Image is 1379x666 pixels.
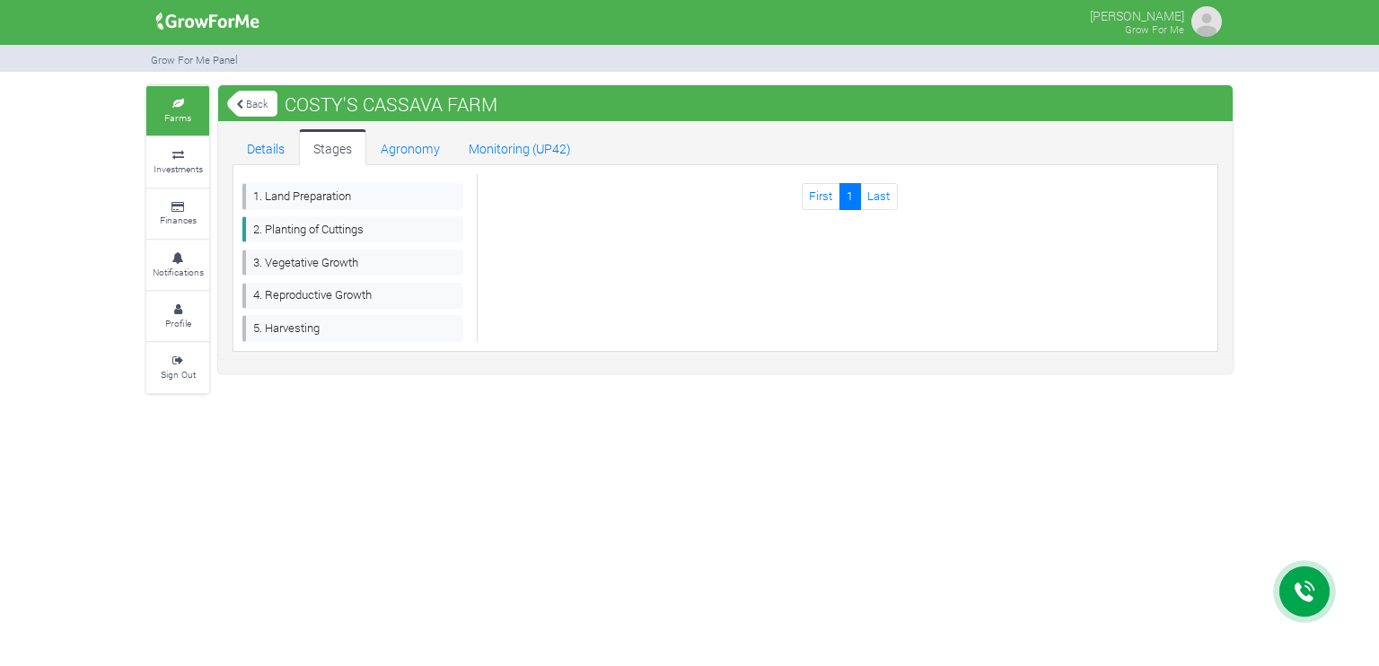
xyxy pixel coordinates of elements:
[242,250,463,276] a: 3. Vegetative Growth
[164,111,191,124] small: Farms
[839,183,861,209] a: 1
[802,183,840,209] a: First
[242,183,463,209] a: 1. Land Preparation
[160,214,197,226] small: Finances
[1090,4,1184,25] p: [PERSON_NAME]
[242,315,463,341] a: 5. Harvesting
[233,129,299,165] a: Details
[454,129,585,165] a: Monitoring (UP42)
[860,183,898,209] a: Last
[491,183,1209,209] nav: Page Navigation
[146,86,209,136] a: Farms
[299,129,366,165] a: Stages
[146,241,209,290] a: Notifications
[1189,4,1225,39] img: growforme image
[227,89,277,118] a: Back
[280,86,502,122] span: COSTY'S CASSAVA FARM
[161,368,196,381] small: Sign Out
[242,283,463,309] a: 4. Reproductive Growth
[165,317,191,329] small: Profile
[150,4,266,39] img: growforme image
[151,53,238,66] small: Grow For Me Panel
[154,162,203,175] small: Investments
[1125,22,1184,36] small: Grow For Me
[146,189,209,239] a: Finances
[146,292,209,341] a: Profile
[146,137,209,187] a: Investments
[146,343,209,392] a: Sign Out
[366,129,454,165] a: Agronomy
[242,216,463,242] a: 2. Planting of Cuttings
[153,266,204,278] small: Notifications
